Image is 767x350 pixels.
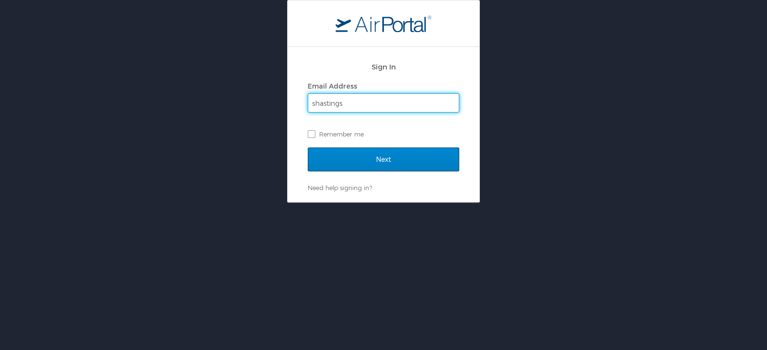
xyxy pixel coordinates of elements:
label: Email Address [308,82,357,90]
a: Need help signing in? [308,184,372,192]
img: logo [336,15,431,32]
h2: Sign In [308,61,459,72]
label: Remember me [308,127,459,141]
input: Next [308,147,459,171]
